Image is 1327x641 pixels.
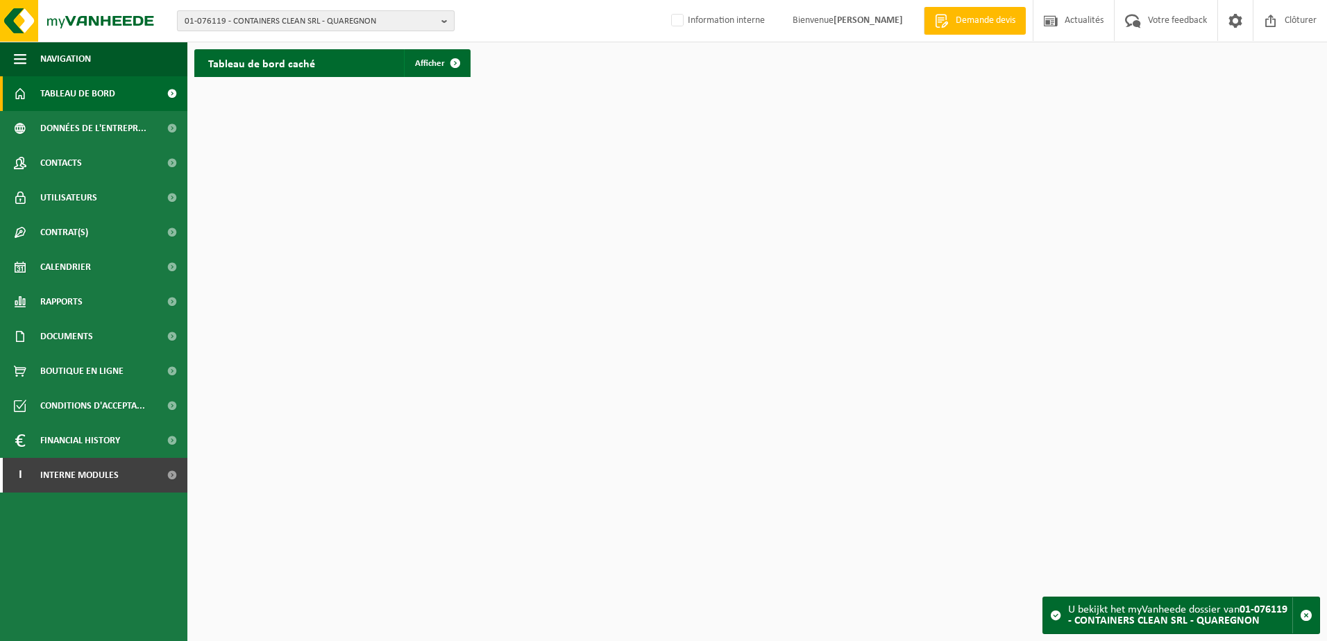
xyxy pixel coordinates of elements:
strong: [PERSON_NAME] [834,15,903,26]
span: Tableau de bord [40,76,115,111]
span: Demande devis [952,14,1019,28]
strong: 01-076119 - CONTAINERS CLEAN SRL - QUAREGNON [1068,604,1287,626]
span: Afficher [415,59,445,68]
div: U bekijkt het myVanheede dossier van [1068,597,1292,633]
label: Information interne [668,10,765,31]
span: I [14,458,26,493]
h2: Tableau de bord caché [194,49,329,76]
span: Rapports [40,284,83,319]
button: 01-076119 - CONTAINERS CLEAN SRL - QUAREGNON [177,10,455,31]
span: Données de l'entrepr... [40,111,146,146]
a: Afficher [404,49,469,77]
span: Documents [40,319,93,354]
span: Calendrier [40,250,91,284]
span: Conditions d'accepta... [40,388,145,423]
span: Interne modules [40,458,119,493]
span: Contrat(s) [40,215,88,250]
span: Utilisateurs [40,180,97,215]
span: 01-076119 - CONTAINERS CLEAN SRL - QUAREGNON [185,11,436,32]
a: Demande devis [924,7,1026,35]
span: Contacts [40,146,82,180]
span: Boutique en ligne [40,354,124,388]
span: Navigation [40,42,91,76]
span: Financial History [40,423,120,458]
